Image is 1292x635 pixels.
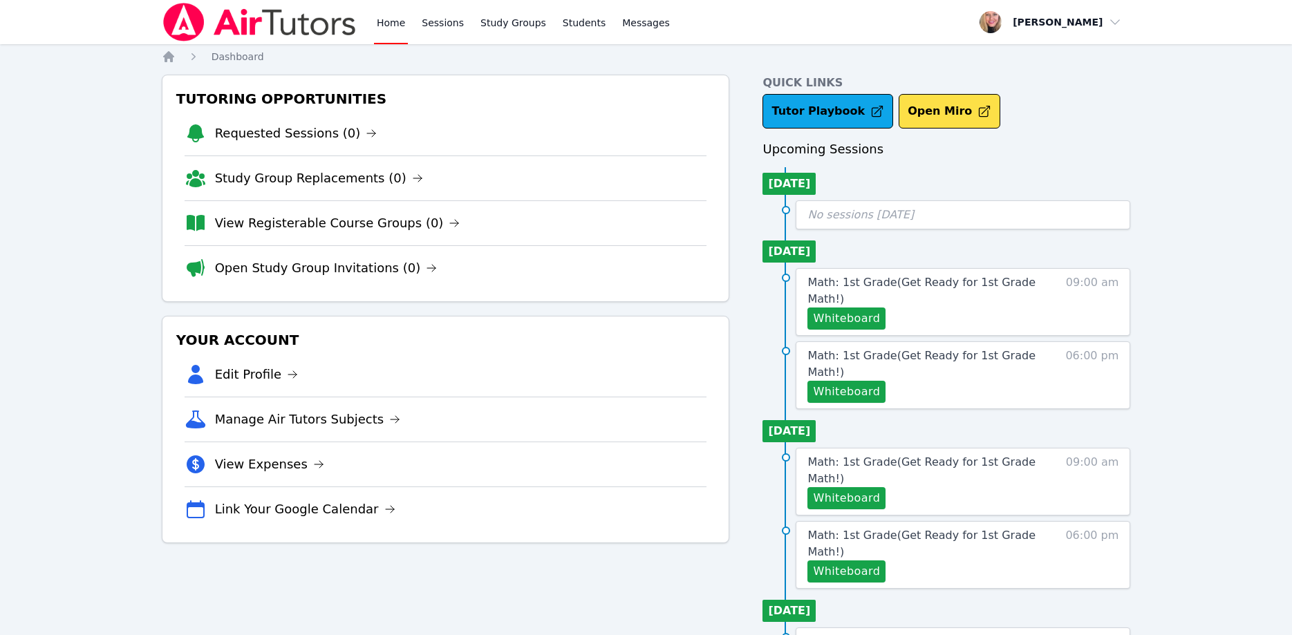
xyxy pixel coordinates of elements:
a: Math: 1st Grade(Get Ready for 1st Grade Math!) [807,274,1040,307]
span: No sessions [DATE] [807,208,914,221]
span: 06:00 pm [1065,527,1118,582]
a: Study Group Replacements (0) [215,169,423,188]
a: View Registerable Course Groups (0) [215,214,460,233]
button: Whiteboard [807,381,886,403]
span: Math: 1st Grade ( Get Ready for 1st Grade Math! ) [807,455,1036,485]
a: Requested Sessions (0) [215,124,377,143]
li: [DATE] [762,600,816,622]
a: Math: 1st Grade(Get Ready for 1st Grade Math!) [807,527,1040,560]
span: Math: 1st Grade ( Get Ready for 1st Grade Math! ) [807,529,1036,558]
a: Open Study Group Invitations (0) [215,258,438,278]
span: 09:00 am [1066,274,1119,330]
h3: Tutoring Opportunities [174,86,718,111]
span: Messages [622,16,670,30]
span: Math: 1st Grade ( Get Ready for 1st Grade Math! ) [807,276,1036,305]
h4: Quick Links [762,75,1130,91]
nav: Breadcrumb [162,50,1131,64]
li: [DATE] [762,240,816,263]
button: Whiteboard [807,487,886,509]
button: Whiteboard [807,307,886,330]
li: [DATE] [762,420,816,442]
h3: Upcoming Sessions [762,140,1130,159]
span: 09:00 am [1066,454,1119,509]
a: Math: 1st Grade(Get Ready for 1st Grade Math!) [807,348,1040,381]
a: Tutor Playbook [762,94,893,129]
span: Dashboard [212,51,264,62]
a: Math: 1st Grade(Get Ready for 1st Grade Math!) [807,454,1040,487]
li: [DATE] [762,173,816,195]
h3: Your Account [174,328,718,352]
img: Air Tutors [162,3,357,41]
span: Math: 1st Grade ( Get Ready for 1st Grade Math! ) [807,349,1036,379]
button: Whiteboard [807,560,886,582]
span: 06:00 pm [1065,348,1118,403]
a: View Expenses [215,455,324,474]
button: Open Miro [899,94,1000,129]
a: Dashboard [212,50,264,64]
a: Manage Air Tutors Subjects [215,410,401,429]
a: Edit Profile [215,365,299,384]
a: Link Your Google Calendar [215,500,395,519]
